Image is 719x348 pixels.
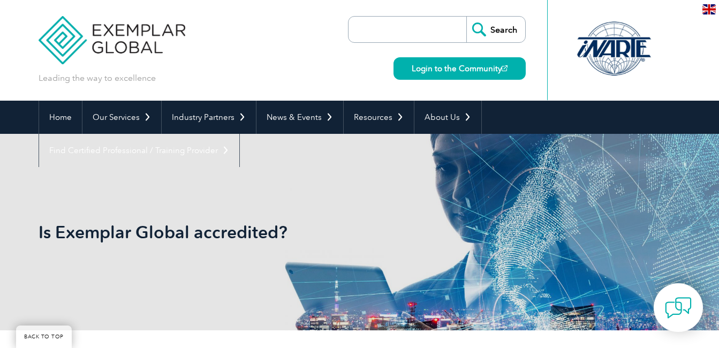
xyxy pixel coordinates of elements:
a: Industry Partners [162,101,256,134]
a: Login to the Community [393,57,526,80]
img: open_square.png [502,65,508,71]
a: Resources [344,101,414,134]
a: Find Certified Professional / Training Provider [39,134,239,167]
a: Our Services [82,101,161,134]
p: Leading the way to excellence [39,72,156,84]
h1: Is Exemplar Global accredited? [39,222,450,243]
input: Search [466,17,525,42]
a: About Us [414,101,481,134]
a: Home [39,101,82,134]
a: News & Events [256,101,343,134]
a: BACK TO TOP [16,326,72,348]
img: en [702,4,716,14]
img: contact-chat.png [665,294,692,321]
